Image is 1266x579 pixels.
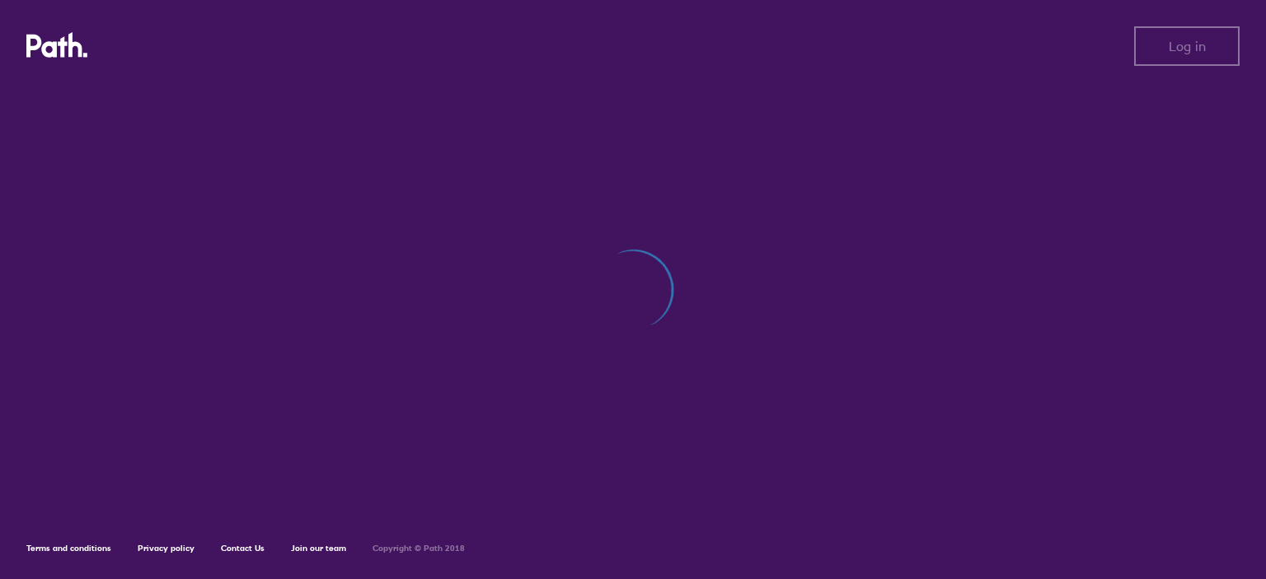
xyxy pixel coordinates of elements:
[138,543,195,553] a: Privacy policy
[1169,39,1206,54] span: Log in
[26,543,111,553] a: Terms and conditions
[1134,26,1240,66] button: Log in
[373,544,465,553] h6: Copyright © Path 2018
[221,543,265,553] a: Contact Us
[291,543,346,553] a: Join our team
